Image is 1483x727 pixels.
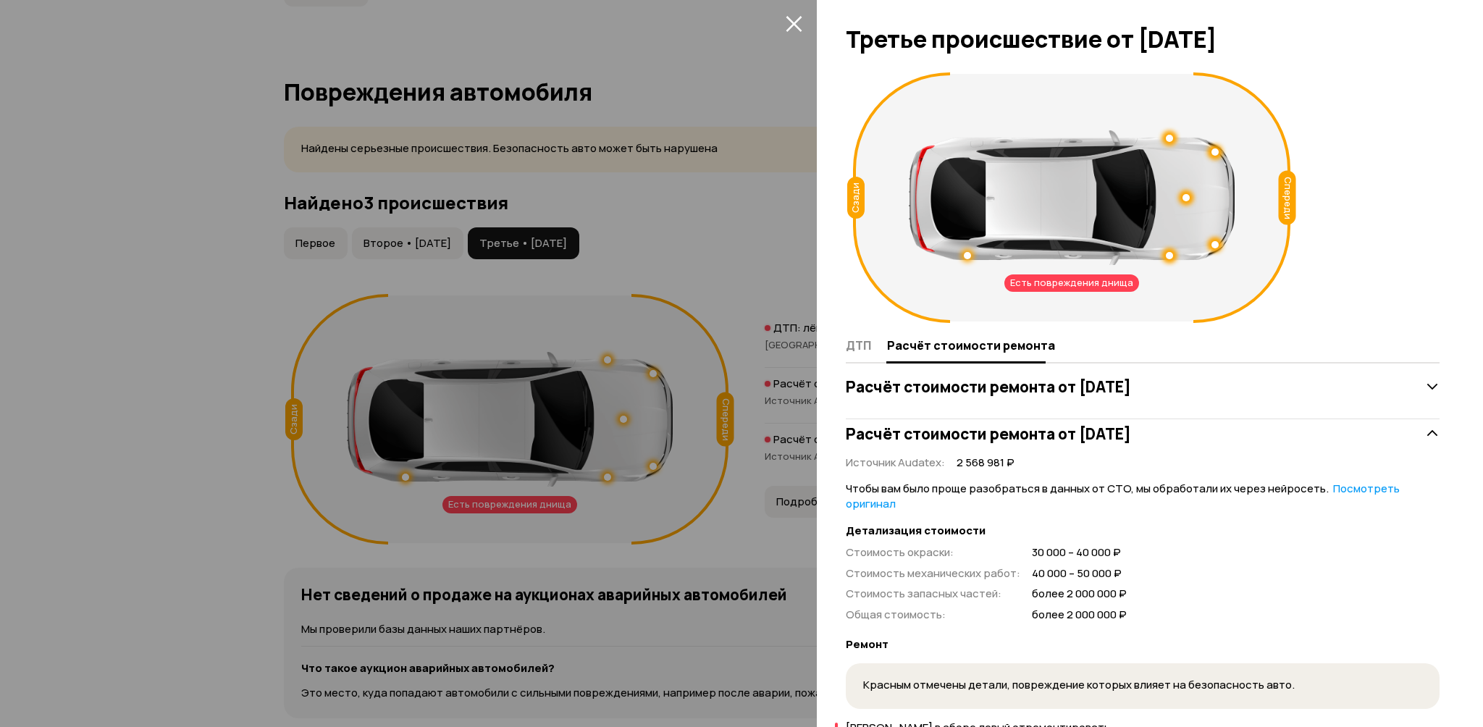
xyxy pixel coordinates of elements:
span: 2 568 981 ₽ [957,455,1014,471]
span: 40 000 – 50 000 ₽ [1032,566,1127,581]
span: Чтобы вам было проще разобраться в данных от СТО, мы обработали их через нейросеть. [846,481,1400,511]
span: более 2 000 000 ₽ [1032,587,1127,602]
div: Сзади [847,177,865,219]
span: Стоимость запасных частей : [846,586,1001,601]
strong: Детализация стоимости [846,524,1440,539]
span: ДТП [846,338,871,353]
span: более 2 000 000 ₽ [1032,608,1127,623]
a: Посмотреть оригинал [846,481,1400,511]
span: Общая стоимость : [846,607,946,622]
span: Стоимость окраски : [846,545,954,560]
h3: Расчёт стоимости ремонта от [DATE] [846,424,1131,443]
div: Есть повреждения днища [1004,274,1139,292]
div: Спереди [1279,171,1296,225]
span: Стоимость механических работ : [846,566,1020,581]
h3: Расчёт стоимости ремонта от [DATE] [846,377,1131,396]
span: Расчёт стоимости ремонта [887,338,1055,353]
button: закрыть [782,12,805,35]
strong: Ремонт [846,637,1440,652]
span: Источник Audatex : [846,455,945,470]
span: 30 000 – 40 000 ₽ [1032,545,1127,560]
span: Красным отмечены детали, повреждение которых влияет на безопасность авто. [863,677,1295,692]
